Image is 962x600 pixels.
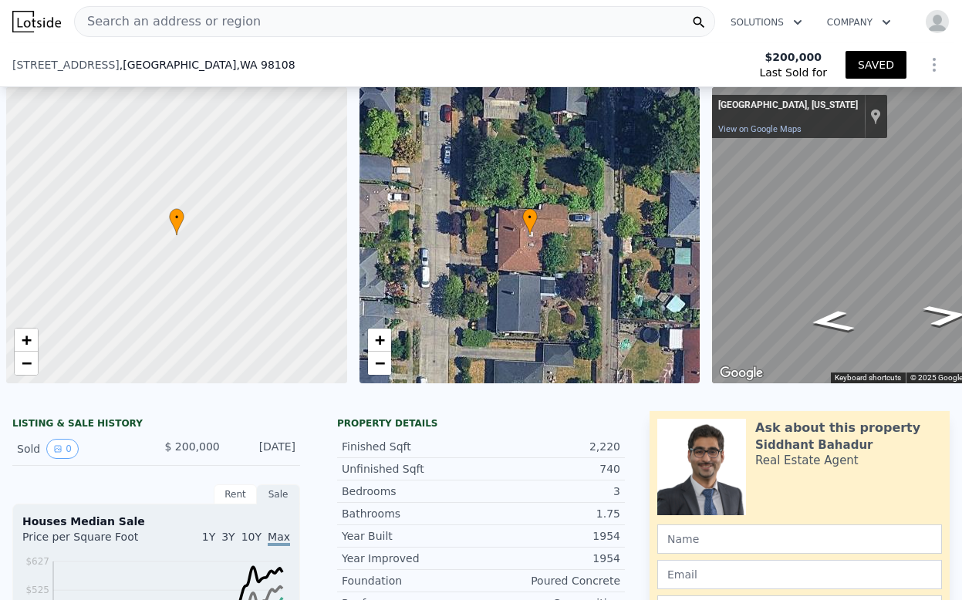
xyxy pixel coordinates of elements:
[342,461,481,477] div: Unfinished Sqft
[22,330,32,349] span: +
[342,528,481,544] div: Year Built
[75,12,261,31] span: Search an address or region
[481,484,621,499] div: 3
[481,506,621,521] div: 1.75
[342,551,481,566] div: Year Improved
[368,329,391,352] a: Zoom in
[17,439,144,459] div: Sold
[374,353,384,372] span: −
[846,51,906,79] button: SAVED
[214,484,257,504] div: Rent
[522,211,538,224] span: •
[22,529,157,554] div: Price per Square Foot
[22,514,290,529] div: Houses Median Sale
[481,528,621,544] div: 1954
[481,573,621,588] div: Poured Concrete
[481,551,621,566] div: 1954
[716,363,767,383] a: Open this area in Google Maps (opens a new window)
[169,211,184,224] span: •
[221,531,235,543] span: 3Y
[755,437,873,453] div: Siddhant Bahadur
[522,208,538,235] div: •
[25,585,49,595] tspan: $525
[236,59,295,71] span: , WA 98108
[919,49,950,80] button: Show Options
[342,439,481,454] div: Finished Sqft
[718,99,858,112] div: [GEOGRAPHIC_DATA], [US_STATE]
[342,484,481,499] div: Bedrooms
[870,108,881,125] a: Show location on map
[765,49,822,65] span: $200,000
[257,484,300,504] div: Sale
[790,305,874,338] path: Go South
[718,8,815,36] button: Solutions
[202,531,215,543] span: 1Y
[46,439,79,459] button: View historical data
[12,57,120,72] span: [STREET_ADDRESS]
[657,524,942,554] input: Name
[835,372,901,383] button: Keyboard shortcuts
[657,560,942,589] input: Email
[374,330,384,349] span: +
[718,124,802,134] a: View on Google Maps
[342,506,481,521] div: Bathrooms
[815,8,903,36] button: Company
[716,363,767,383] img: Google
[481,461,621,477] div: 740
[22,353,32,372] span: −
[15,352,38,375] a: Zoom out
[368,352,391,375] a: Zoom out
[241,531,262,543] span: 10Y
[12,11,61,32] img: Lotside
[164,440,219,453] span: $ 200,000
[232,439,295,459] div: [DATE]
[481,439,621,454] div: 2,220
[337,417,625,430] div: Property details
[25,556,49,567] tspan: $627
[759,65,827,80] span: Last Sold for
[342,573,481,588] div: Foundation
[755,453,859,468] div: Real Estate Agent
[268,531,290,546] span: Max
[15,329,38,352] a: Zoom in
[755,419,920,437] div: Ask about this property
[12,417,300,433] div: LISTING & SALE HISTORY
[925,9,950,34] img: avatar
[120,57,295,72] span: , [GEOGRAPHIC_DATA]
[169,208,184,235] div: •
